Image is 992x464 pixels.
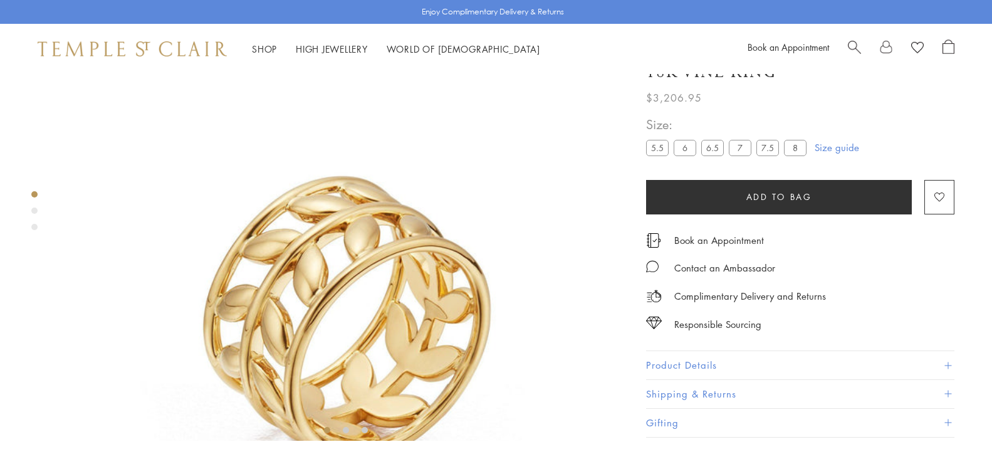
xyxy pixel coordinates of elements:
[38,41,227,56] img: Temple St. Clair
[746,190,812,204] span: Add to bag
[646,140,669,156] label: 5.5
[252,41,540,57] nav: Main navigation
[784,140,807,156] label: 8
[646,317,662,329] img: icon_sourcing.svg
[646,380,954,408] button: Shipping & Returns
[646,180,912,214] button: Add to bag
[848,40,861,58] a: Search
[701,140,724,156] label: 6.5
[911,40,924,58] a: View Wishlist
[815,142,859,154] a: Size guide
[646,260,659,273] img: MessageIcon-01_2.svg
[31,188,38,240] div: Product gallery navigation
[674,140,696,156] label: 6
[646,233,661,248] img: icon_appointment.svg
[296,43,368,55] a: High JewelleryHigh Jewellery
[252,43,277,55] a: ShopShop
[646,90,702,106] span: $3,206.95
[674,317,761,332] div: Responsible Sourcing
[387,43,540,55] a: World of [DEMOGRAPHIC_DATA]World of [DEMOGRAPHIC_DATA]
[756,140,779,156] label: 7.5
[646,288,662,304] img: icon_delivery.svg
[646,115,812,135] span: Size:
[929,405,979,451] iframe: Gorgias live chat messenger
[674,233,764,247] a: Book an Appointment
[748,41,829,53] a: Book an Appointment
[422,6,564,18] p: Enjoy Complimentary Delivery & Returns
[729,140,751,156] label: 7
[646,409,954,437] button: Gifting
[674,288,826,304] p: Complimentary Delivery and Returns
[942,40,954,58] a: Open Shopping Bag
[674,260,775,276] div: Contact an Ambassador
[646,352,954,380] button: Product Details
